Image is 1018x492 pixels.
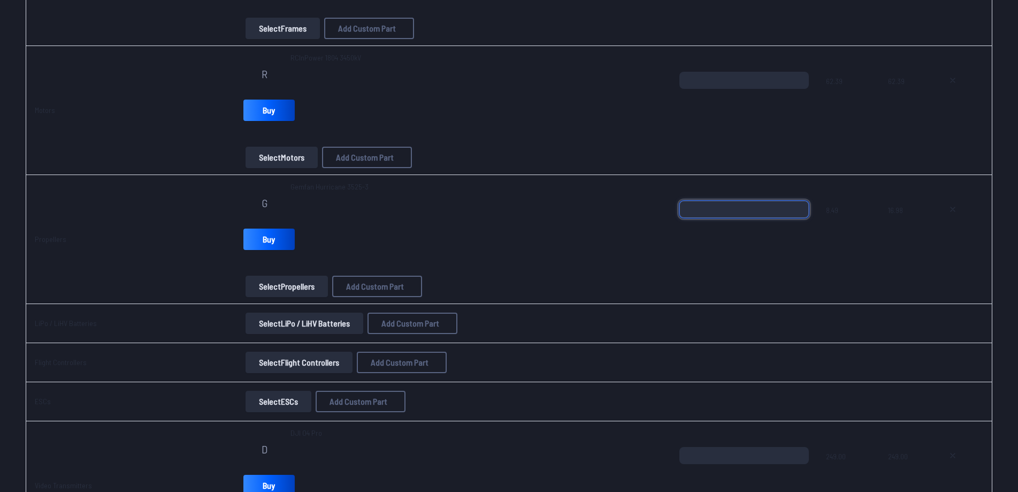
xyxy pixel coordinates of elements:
span: Add Custom Part [336,153,394,162]
span: Add Custom Part [371,358,428,367]
button: SelectESCs [246,391,311,412]
span: Add Custom Part [346,282,404,291]
button: SelectLiPo / LiHV Batteries [246,313,363,334]
span: D [262,444,267,455]
a: LiPo / LiHV Batteries [35,319,97,328]
span: 62.39 [888,72,922,123]
span: Add Custom Part [338,24,396,33]
button: Add Custom Part [324,18,414,39]
a: Propellers [35,234,66,244]
button: Add Custom Part [357,352,447,373]
a: SelectESCs [243,391,313,412]
button: SelectFlight Controllers [246,352,353,373]
span: G [262,198,267,208]
a: SelectFrames [243,18,322,39]
span: 16.98 [888,201,922,252]
span: Add Custom Part [381,319,439,328]
a: SelectFlight Controllers [243,352,355,373]
a: ESCs [35,397,51,406]
a: Buy [243,229,295,250]
a: Video Transmitters [35,481,92,490]
a: SelectLiPo / LiHV Batteries [243,313,365,334]
span: Add Custom Part [330,397,387,406]
a: Flight Controllers [35,358,87,367]
span: 8.49 [826,201,871,252]
a: SelectPropellers [243,276,330,297]
button: Add Custom Part [368,313,457,334]
button: Add Custom Part [322,147,412,168]
span: 62.39 [826,72,871,123]
a: SelectMotors [243,147,320,168]
button: SelectFrames [246,18,320,39]
button: SelectPropellers [246,276,328,297]
a: Motors [35,105,55,115]
button: Add Custom Part [316,391,405,412]
span: R [262,69,267,79]
span: DJI O4 Pro [290,428,322,438]
span: RCInPower 1804 3450kV [290,52,361,63]
button: SelectMotors [246,147,318,168]
a: Buy [243,100,295,121]
span: Gemfan Hurricane 3525-3 [290,181,369,192]
button: Add Custom Part [332,276,422,297]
